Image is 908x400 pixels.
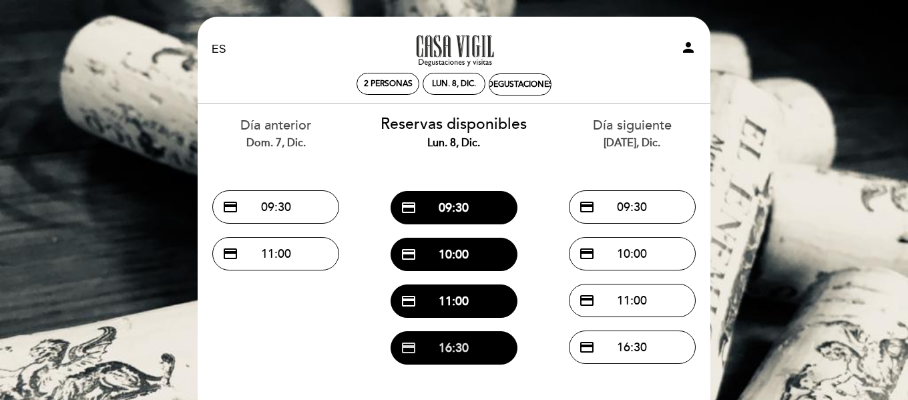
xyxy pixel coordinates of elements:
[391,331,517,365] button: credit_card 16:30
[579,339,595,355] span: credit_card
[391,238,517,271] button: credit_card 10:00
[375,114,533,151] div: Reservas disponibles
[569,190,696,224] button: credit_card 09:30
[401,246,417,262] span: credit_card
[401,340,417,356] span: credit_card
[391,284,517,318] button: credit_card 11:00
[212,190,339,224] button: credit_card 09:30
[364,79,413,89] span: 2 personas
[375,136,533,151] div: lun. 8, dic.
[579,199,595,215] span: credit_card
[579,246,595,262] span: credit_card
[197,116,355,150] div: Día anterior
[487,79,553,89] div: Degustaciones
[401,200,417,216] span: credit_card
[371,31,537,68] a: Casa Vigil - SÓLO Visitas y Degustaciones
[401,293,417,309] span: credit_card
[197,136,355,151] div: dom. 7, dic.
[553,116,711,150] div: Día siguiente
[569,284,696,317] button: credit_card 11:00
[553,136,711,151] div: [DATE], dic.
[569,237,696,270] button: credit_card 10:00
[222,246,238,262] span: credit_card
[680,39,696,55] i: person
[432,79,476,89] div: lun. 8, dic.
[222,199,238,215] span: credit_card
[569,331,696,364] button: credit_card 16:30
[579,292,595,309] span: credit_card
[391,191,517,224] button: credit_card 09:30
[680,39,696,60] button: person
[212,237,339,270] button: credit_card 11:00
